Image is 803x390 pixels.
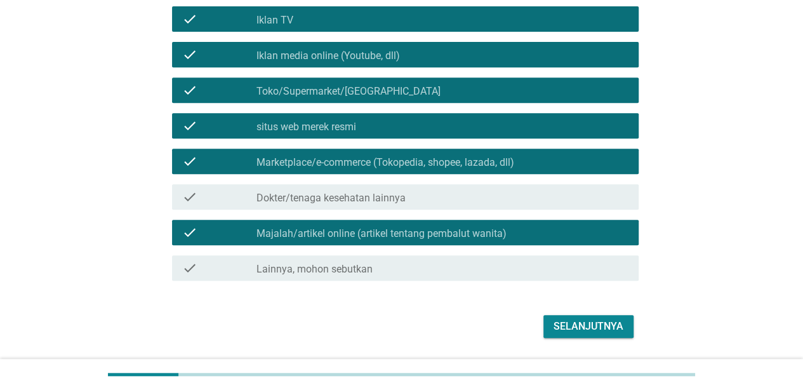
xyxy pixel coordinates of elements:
[256,227,507,240] label: Majalah/artikel online (artikel tentang pembalut wanita)
[256,50,400,62] label: Iklan media online (Youtube, dll)
[543,315,634,338] button: Selanjutnya
[256,192,406,205] label: Dokter/tenaga kesehatan lainnya
[182,83,197,98] i: check
[182,260,197,276] i: check
[256,121,356,133] label: situs web merek resmi
[256,263,373,276] label: Lainnya, mohon sebutkan
[256,156,514,169] label: Marketplace/e-commerce (Tokopedia, shopee, lazada, dll)
[182,225,197,240] i: check
[256,14,293,27] label: Iklan TV
[182,47,197,62] i: check
[182,118,197,133] i: check
[182,11,197,27] i: check
[554,319,623,334] div: Selanjutnya
[182,154,197,169] i: check
[256,85,441,98] label: Toko/Supermarket/[GEOGRAPHIC_DATA]
[182,189,197,205] i: check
